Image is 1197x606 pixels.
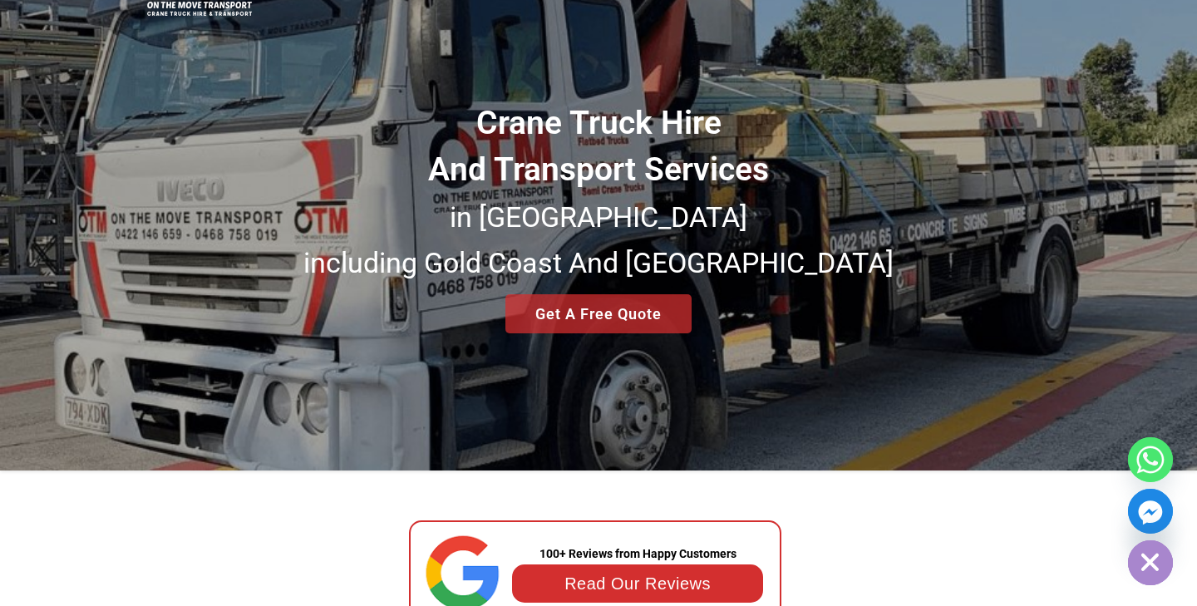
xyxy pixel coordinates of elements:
a: Whatsapp [1128,437,1173,482]
a: Read Our Reviews [564,574,711,593]
a: Facebook_Messenger [1128,489,1173,534]
strong: 100+ Reviews from Happy Customers [539,547,736,560]
small: in [GEOGRAPHIC_DATA] including Gold Coast And [GEOGRAPHIC_DATA] [303,200,894,280]
a: Get A Free Quote [505,294,692,333]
